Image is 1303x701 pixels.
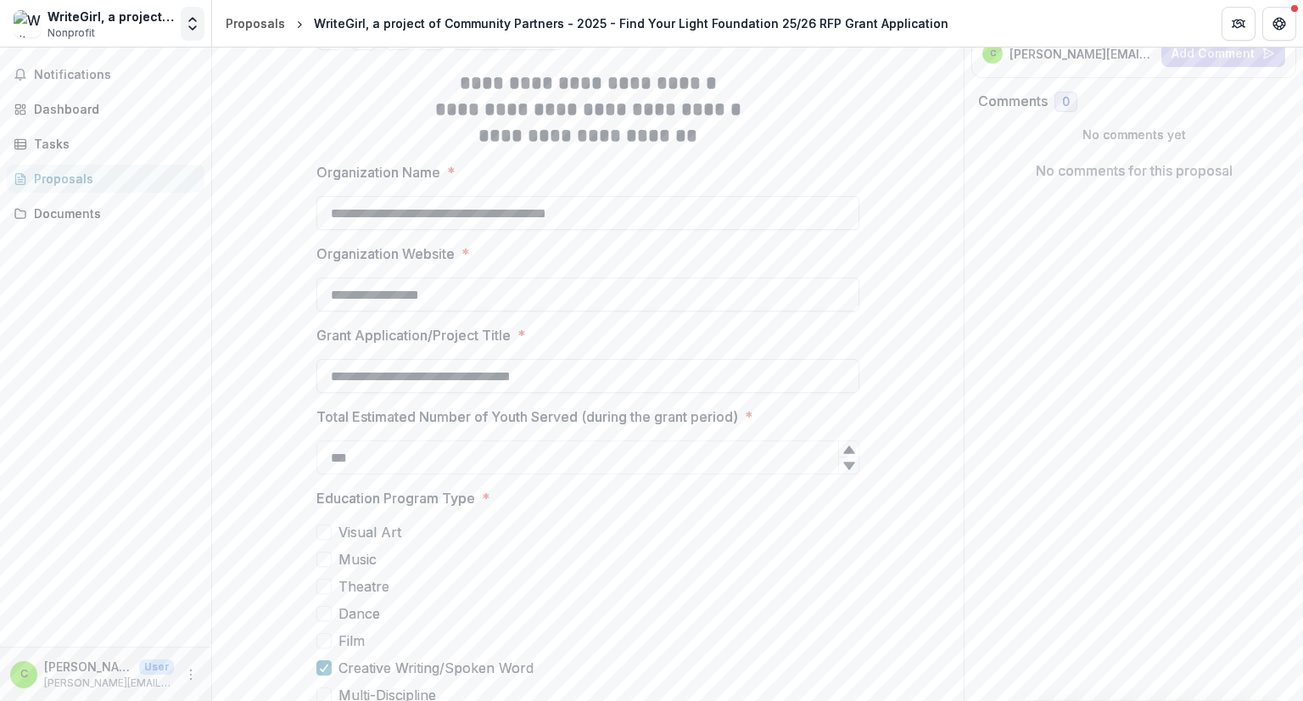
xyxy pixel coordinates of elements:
[34,170,191,188] div: Proposals
[20,669,28,680] div: cindy.collins@writegirl.org
[316,244,455,264] p: Organization Website
[34,135,191,153] div: Tasks
[226,14,285,32] div: Proposals
[181,7,204,41] button: Open entity switcher
[314,14,948,32] div: WriteGirl, a project of Community Partners - 2025 - Find Your Light Foundation 25/26 RFP Grant Ap...
[1161,40,1285,67] button: Add Comment
[48,8,174,25] div: WriteGirl, a project of Community Partners
[7,199,204,227] a: Documents
[1262,7,1296,41] button: Get Help
[181,665,201,685] button: More
[7,95,204,123] a: Dashboard
[34,68,198,82] span: Notifications
[34,100,191,118] div: Dashboard
[338,522,401,542] span: Visual Art
[338,631,365,651] span: Film
[7,61,204,88] button: Notifications
[44,658,132,676] p: [PERSON_NAME][EMAIL_ADDRESS][PERSON_NAME][DOMAIN_NAME]
[34,205,191,222] div: Documents
[1009,45,1155,63] p: [PERSON_NAME][EMAIL_ADDRESS][PERSON_NAME][DOMAIN_NAME]
[316,488,475,508] p: Education Program Type
[316,325,511,345] p: Grant Application/Project Title
[1222,7,1255,41] button: Partners
[338,576,389,597] span: Theatre
[44,676,174,691] p: [PERSON_NAME][EMAIL_ADDRESS][PERSON_NAME][DOMAIN_NAME]
[316,407,738,427] p: Total Estimated Number of Youth Served (during the grant period)
[219,11,955,36] nav: breadcrumb
[14,10,41,37] img: WriteGirl, a project of Community Partners
[978,93,1048,109] h2: Comments
[1062,95,1070,109] span: 0
[338,549,377,569] span: Music
[338,658,534,678] span: Creative Writing/Spoken Word
[7,130,204,158] a: Tasks
[219,11,292,36] a: Proposals
[338,603,380,624] span: Dance
[316,162,440,182] p: Organization Name
[7,165,204,193] a: Proposals
[990,49,996,58] div: cindy.collins@writegirl.org
[139,659,174,675] p: User
[978,126,1289,143] p: No comments yet
[48,25,95,41] span: Nonprofit
[1036,160,1233,181] p: No comments for this proposal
